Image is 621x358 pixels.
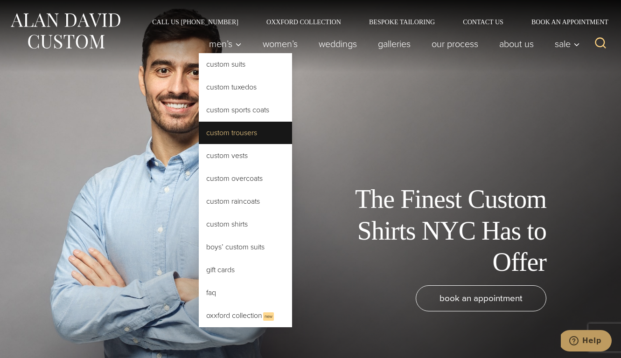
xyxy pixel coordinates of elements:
a: Oxxford Collection [252,19,355,25]
img: Alan David Custom [9,10,121,52]
h1: The Finest Custom Shirts NYC Has to Offer [336,184,546,278]
a: Our Process [421,34,489,53]
button: Child menu of Men’s [199,34,252,53]
a: Gift Cards [199,259,292,281]
a: Custom Raincoats [199,190,292,213]
a: Custom Overcoats [199,167,292,190]
a: Custom Suits [199,53,292,76]
a: Custom Tuxedos [199,76,292,98]
a: Women’s [252,34,308,53]
span: New [263,312,274,321]
nav: Primary Navigation [199,34,585,53]
a: Custom Trousers [199,122,292,144]
iframe: Opens a widget where you can chat to one of our agents [561,330,612,353]
a: Bespoke Tailoring [355,19,449,25]
a: book an appointment [416,285,546,311]
button: Child menu of Sale [544,34,585,53]
a: weddings [308,34,368,53]
nav: Secondary Navigation [138,19,612,25]
a: Custom Shirts [199,213,292,235]
a: Boys’ Custom Suits [199,236,292,258]
a: Oxxford CollectionNew [199,304,292,327]
a: Custom Vests [199,145,292,167]
a: FAQ [199,282,292,304]
a: Call Us [PHONE_NUMBER] [138,19,252,25]
a: Custom Sports Coats [199,99,292,121]
a: Book an Appointment [517,19,612,25]
a: Contact Us [449,19,517,25]
span: book an appointment [440,291,523,305]
a: Galleries [368,34,421,53]
a: About Us [489,34,544,53]
button: View Search Form [589,33,612,55]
